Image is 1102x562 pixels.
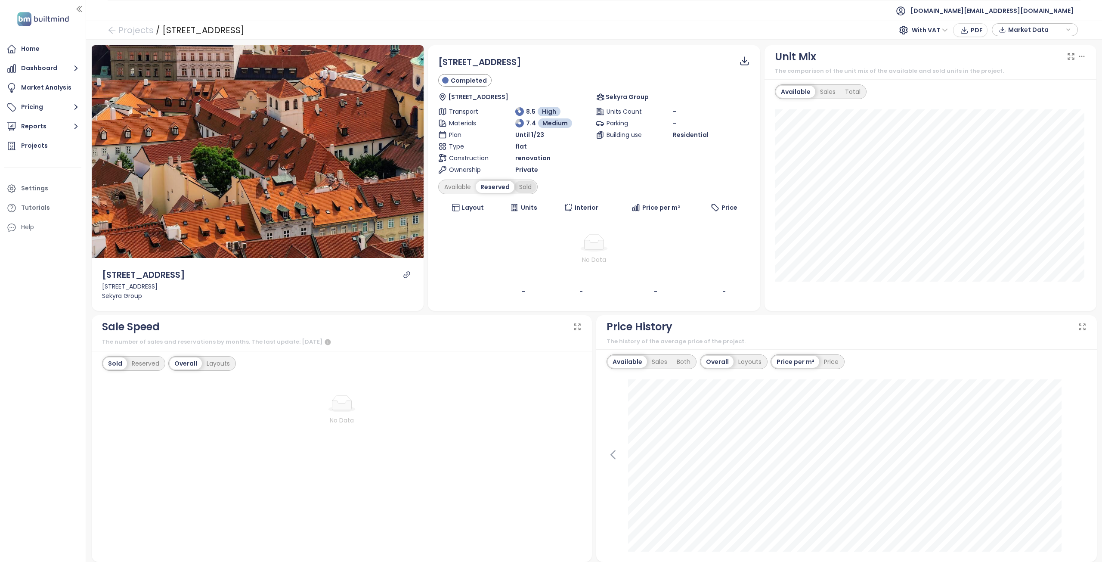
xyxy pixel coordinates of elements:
[673,130,709,140] span: Residential
[575,203,598,212] span: Interior
[815,86,840,98] div: Sales
[438,56,521,68] span: [STREET_ADDRESS]
[721,203,737,212] span: Price
[912,24,948,37] span: With VAT
[103,357,127,369] div: Sold
[515,130,544,140] span: Until 1/23
[606,92,649,102] span: Sekyra Group
[4,79,81,96] a: Market Analysis
[997,23,1073,36] div: button
[449,130,488,140] span: Plan
[4,118,81,135] button: Reports
[776,86,815,98] div: Available
[522,287,525,296] b: -
[448,92,508,102] span: [STREET_ADDRESS]
[840,86,865,98] div: Total
[579,287,583,296] b: -
[162,22,245,38] div: [STREET_ADDRESS]
[21,202,50,213] div: Tutorials
[127,357,164,369] div: Reserved
[15,10,71,28] img: logo
[442,255,746,264] div: No Data
[673,107,676,116] span: -
[608,356,647,368] div: Available
[672,356,695,368] div: Both
[449,153,488,163] span: Construction
[647,356,672,368] div: Sales
[156,22,160,38] div: /
[4,40,81,58] a: Home
[515,142,527,151] span: flat
[102,282,414,291] div: [STREET_ADDRESS]
[526,118,536,128] span: 7.4
[21,140,48,151] div: Projects
[971,25,983,35] span: PDF
[102,291,414,301] div: Sekyra Group
[1008,23,1064,36] span: Market Data
[775,67,1087,75] div: The comparison of the unit mix of the available and sold units in the project.
[607,107,645,116] span: Units Count
[4,99,81,116] button: Pricing
[102,319,160,335] div: Sale Speed
[440,181,476,193] div: Available
[170,357,202,369] div: Overall
[521,203,537,212] span: Units
[462,203,484,212] span: Layout
[607,130,645,140] span: Building use
[4,199,81,217] a: Tutorials
[673,119,676,127] span: -
[772,356,819,368] div: Price per m²
[514,181,536,193] div: Sold
[607,118,645,128] span: Parking
[775,49,816,65] div: Unit Mix
[526,107,536,116] span: 8.5
[4,219,81,236] div: Help
[654,287,657,296] b: -
[202,357,235,369] div: Layouts
[722,287,726,296] b: -
[449,118,488,128] span: Materials
[701,356,734,368] div: Overall
[21,183,48,194] div: Settings
[108,22,154,38] a: arrow-left Projects
[108,26,116,34] span: arrow-left
[542,118,568,128] span: Medium
[403,271,411,279] a: link
[451,76,487,85] span: Completed
[642,203,680,212] span: Price per m²
[21,43,40,54] div: Home
[449,142,488,151] span: Type
[127,416,557,425] div: No Data
[449,107,488,116] span: Transport
[4,60,81,77] button: Dashboard
[819,356,843,368] div: Price
[607,319,672,335] div: Price History
[515,153,551,163] span: renovation
[910,0,1074,21] span: [DOMAIN_NAME][EMAIL_ADDRESS][DOMAIN_NAME]
[102,268,185,282] div: [STREET_ADDRESS]
[607,337,1087,346] div: The history of the average price of the project.
[542,107,556,116] span: High
[476,181,514,193] div: Reserved
[449,165,488,174] span: Ownership
[4,137,81,155] a: Projects
[4,180,81,197] a: Settings
[102,337,582,348] div: The number of sales and reservations by months. The last update: [DATE]
[953,23,987,37] button: PDF
[21,222,34,233] div: Help
[21,82,71,93] div: Market Analysis
[515,165,538,174] span: Private
[734,356,766,368] div: Layouts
